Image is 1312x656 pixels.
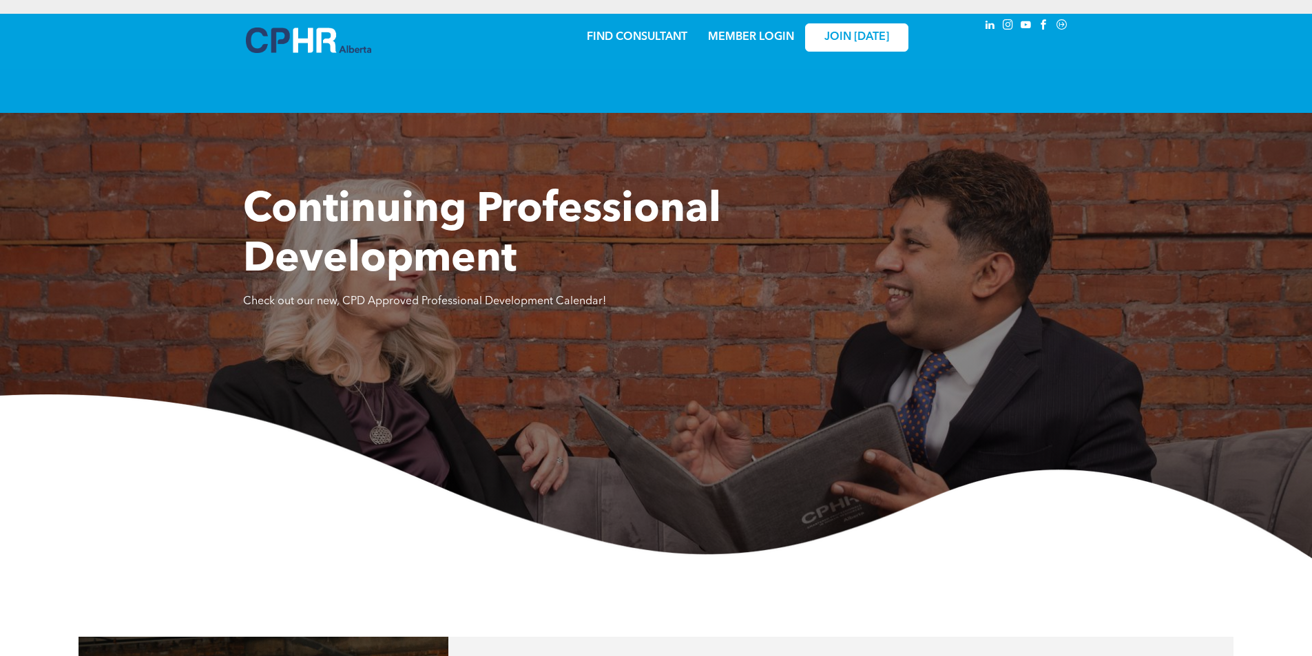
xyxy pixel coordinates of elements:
span: Continuing Professional Development [243,190,721,281]
span: Check out our new, CPD Approved Professional Development Calendar! [243,296,606,307]
a: Social network [1054,17,1070,36]
a: linkedin [983,17,998,36]
a: youtube [1019,17,1034,36]
span: JOIN [DATE] [824,31,889,44]
a: MEMBER LOGIN [708,32,794,43]
a: facebook [1037,17,1052,36]
a: FIND CONSULTANT [587,32,687,43]
a: instagram [1001,17,1016,36]
img: A blue and white logo for cp alberta [246,28,371,53]
a: JOIN [DATE] [805,23,908,52]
